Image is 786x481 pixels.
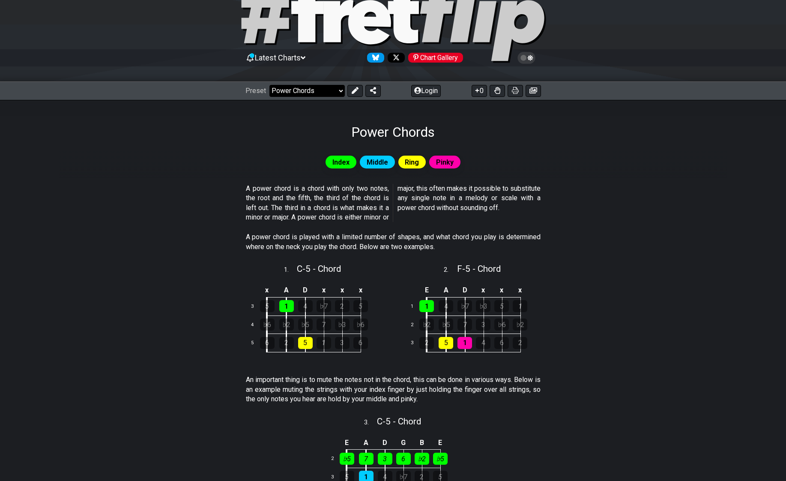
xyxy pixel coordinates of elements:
div: 1 [279,300,294,312]
p: A power chord is a chord with only two notes, the root and the fifth, the third of the chord is l... [246,184,541,222]
td: 5 [246,334,267,352]
td: E [337,436,357,450]
div: 5 [298,337,313,349]
a: Follow #fretflip at X [384,53,405,63]
div: 3 [335,337,350,349]
div: 1 [419,300,434,312]
div: ♭5 [298,319,313,331]
div: ♭6 [494,319,509,331]
div: ♭7 [457,300,472,312]
div: 5 [260,300,275,312]
div: ♭7 [317,300,331,312]
button: Share Preset [365,85,381,97]
td: A [277,283,296,298]
span: F - 5 - Chord [457,264,501,274]
button: Toggle Dexterity for all fretkits [490,85,505,97]
div: 1 [317,337,331,349]
span: 1 . [284,265,297,275]
td: x [474,283,493,298]
button: Print [508,85,523,97]
td: A [436,283,456,298]
span: 3 . [364,418,377,427]
p: A power chord is played with a limited number of shapes, and what chord you play is determined wh... [246,232,541,252]
button: Create image [526,85,541,97]
span: Index [332,156,350,168]
a: #fretflip at Pinterest [405,53,463,63]
select: Preset [269,85,345,97]
div: 4 [439,300,453,312]
td: D [376,436,394,450]
div: 4 [298,300,313,312]
a: Follow #fretflip at Bluesky [364,53,384,63]
div: 2 [513,337,527,349]
div: ♭6 [260,319,275,331]
td: 3 [246,298,267,316]
span: C - 5 - Chord [297,264,341,274]
div: ♭2 [415,453,429,465]
div: 3 [378,453,392,465]
div: 2 [335,300,350,312]
div: 2 [419,337,434,349]
td: D [455,283,474,298]
span: Middle [367,156,388,168]
td: 2 [406,316,426,334]
span: Toggle light / dark theme [522,54,532,62]
td: x [511,283,529,298]
h1: Power Chords [351,124,435,140]
td: A [356,436,376,450]
td: D [296,283,315,298]
div: 6 [396,453,411,465]
td: E [431,436,449,450]
div: 7 [457,319,472,331]
div: 5 [353,300,368,312]
td: 1 [406,298,426,316]
td: x [333,283,351,298]
span: Pinky [436,156,454,168]
td: x [314,283,333,298]
div: 6 [494,337,509,349]
td: x [351,283,370,298]
div: ♭3 [335,319,350,331]
span: C - 5 - Chord [377,416,421,427]
p: An important thing is to mute the notes not in the chord, this can be done in various ways. Below... [246,375,541,404]
td: 4 [246,316,267,334]
td: 2 [326,450,347,468]
div: 6 [353,337,368,349]
div: ♭3 [476,300,490,312]
td: G [394,436,412,450]
div: ♭2 [513,319,527,331]
td: x [493,283,511,298]
span: Ring [405,156,419,168]
button: 0 [472,85,487,97]
td: B [412,436,431,450]
div: ♭5 [433,453,448,465]
div: 1 [513,300,527,312]
span: 2 . [444,265,457,275]
div: 2 [279,337,294,349]
span: Preset [245,87,266,95]
div: ♭5 [439,319,453,331]
td: 3 [406,334,426,352]
td: x [257,283,277,298]
div: Chart Gallery [408,53,463,63]
td: E [417,283,436,298]
div: ♭2 [279,319,294,331]
div: 5 [439,337,453,349]
div: 7 [359,453,374,465]
button: Login [411,85,441,97]
div: 3 [476,319,490,331]
div: 4 [476,337,490,349]
div: 5 [494,300,509,312]
span: Latest Charts [255,53,301,62]
div: ♭6 [353,319,368,331]
div: 7 [317,319,331,331]
button: Edit Preset [347,85,363,97]
div: 6 [260,337,275,349]
div: ♭2 [419,319,434,331]
div: 1 [457,337,472,349]
div: ♭5 [340,453,354,465]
